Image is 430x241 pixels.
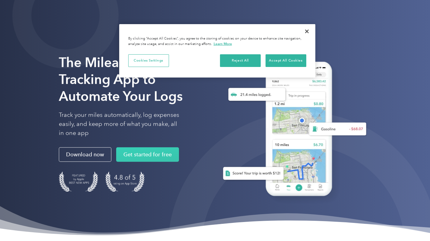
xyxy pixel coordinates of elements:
button: Accept All Cookies [266,54,306,67]
div: By clicking “Accept All Cookies”, you agree to the storing of cookies on your device to enhance s... [128,36,306,47]
img: Everlance, mileage tracker app, expense tracking app [213,55,371,205]
a: Get started for free [116,147,179,162]
a: Download now [59,147,111,162]
img: 4.9 out of 5 stars on the app store [105,172,145,192]
p: Track your miles automatically, log expenses easily, and keep more of what you make, all in one app [59,111,180,138]
button: Reject All [220,54,261,67]
button: Cookies Settings [128,54,169,67]
a: More information about your privacy, opens in a new tab [214,42,232,46]
button: Close [300,25,314,38]
div: Privacy [119,24,315,78]
strong: The Mileage Tracking App to Automate Your Logs [59,54,183,104]
div: Cookie banner [119,24,315,78]
img: Badge for Featured by Apple Best New Apps [59,172,98,192]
